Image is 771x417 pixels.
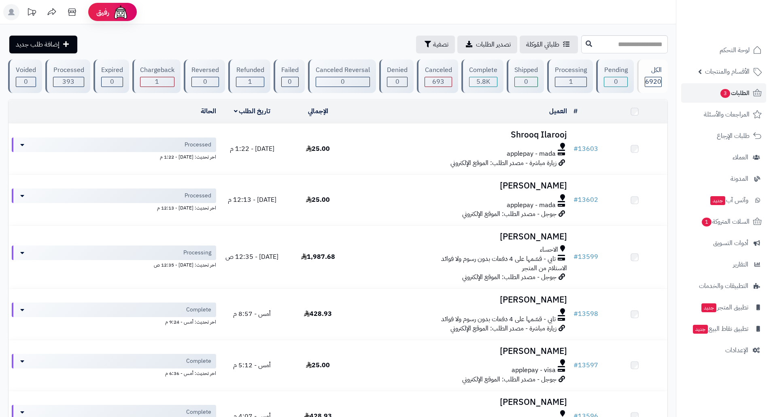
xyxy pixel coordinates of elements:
span: # [573,144,578,154]
span: جديد [693,325,708,334]
span: 0 [395,77,399,87]
span: Processed [185,141,211,149]
span: 1 [569,77,573,87]
div: Failed [281,66,299,75]
a: الحالة [201,106,216,116]
a: تاريخ الطلب [234,106,271,116]
span: Complete [186,408,211,416]
span: المدونة [731,173,748,184]
a: الإعدادات [681,341,766,360]
a: السلات المتروكة1 [681,212,766,231]
span: 25.00 [306,144,330,154]
span: إضافة طلب جديد [16,40,59,49]
span: [DATE] - 1:22 م [230,144,274,154]
span: رفيق [96,7,109,17]
div: 0 [515,77,537,87]
span: Processed [185,192,211,200]
a: Processing 1 [546,59,595,93]
div: اخر تحديث: أمس - 6:36 م [12,368,216,377]
span: # [573,252,578,262]
div: Refunded [236,66,264,75]
span: تطبيق المتجر [701,302,748,313]
h3: [PERSON_NAME] [354,347,567,356]
span: Complete [186,357,211,365]
a: تطبيق المتجرجديد [681,298,766,317]
div: 693 [425,77,451,87]
a: Failed 0 [272,59,306,93]
h3: [PERSON_NAME] [354,232,567,241]
div: Canceled [425,66,452,75]
a: العميل [549,106,567,116]
span: # [573,360,578,370]
span: 0 [24,77,28,87]
a: Denied 0 [378,59,415,93]
span: وآتس آب [709,195,748,206]
a: #13598 [573,309,598,319]
h3: [PERSON_NAME] [354,295,567,305]
span: الإعدادات [725,345,748,356]
span: الاحساء [540,245,558,254]
span: تابي - قسّمها على 4 دفعات بدون رسوم ولا فوائد [441,254,556,264]
span: طلباتي المُوكلة [526,40,559,49]
div: 0 [16,77,36,87]
div: Pending [604,66,627,75]
span: العملاء [733,152,748,163]
div: Processing [555,66,587,75]
span: [DATE] - 12:35 ص [225,252,278,262]
a: طلباتي المُوكلة [520,36,578,53]
span: جوجل - مصدر الطلب: الموقع الإلكتروني [462,375,556,384]
h3: Shrooq Ilarooj [354,130,567,140]
span: # [573,195,578,205]
span: أدوات التسويق [713,237,748,249]
span: 6920 [645,77,661,87]
a: تحديثات المنصة [21,4,42,22]
span: أمس - 5:12 م [233,360,271,370]
a: Expired 0 [92,59,131,93]
a: #13597 [573,360,598,370]
span: 3 [720,89,730,98]
div: Complete [469,66,497,75]
a: الكل6920 [635,59,669,93]
span: تصدير الطلبات [476,40,511,49]
span: applepay - mada [507,201,556,210]
div: اخر تحديث: أمس - 9:24 م [12,317,216,326]
a: Chargeback 1 [131,59,182,93]
a: لوحة التحكم [681,40,766,60]
span: 393 [62,77,74,87]
span: 1,987.68 [301,252,335,262]
a: Pending 0 [595,59,635,93]
span: تطبيق نقاط البيع [692,323,748,334]
span: السلات المتروكة [701,216,750,227]
div: 0 [604,77,627,87]
span: 0 [341,77,345,87]
span: جديد [701,303,716,312]
a: Reversed 0 [182,59,227,93]
div: 393 [53,77,83,87]
a: المدونة [681,169,766,188]
span: تابي - قسّمها على 4 دفعات بدون رسوم ولا فوائد [441,315,556,324]
img: ai-face.png [113,4,129,20]
a: #13602 [573,195,598,205]
a: تطبيق نقاط البيعجديد [681,319,766,339]
div: اخر تحديث: [DATE] - 1:22 م [12,152,216,161]
span: [DATE] - 12:13 م [228,195,276,205]
button: تصفية [416,36,455,53]
div: 0 [192,77,219,87]
a: # [573,106,578,116]
span: 25.00 [306,195,330,205]
span: المراجعات والأسئلة [704,109,750,120]
span: 25.00 [306,360,330,370]
a: وآتس آبجديد [681,191,766,210]
span: Processing [183,249,211,257]
span: زيارة مباشرة - مصدر الطلب: الموقع الإلكتروني [450,324,556,333]
a: Complete 5.8K [460,59,505,93]
span: applepay - mada [507,149,556,159]
img: logo-2.png [716,23,763,40]
div: 1 [236,77,263,87]
span: 1 [155,77,159,87]
div: 1 [140,77,174,87]
a: Shipped 0 [505,59,546,93]
div: 0 [282,77,298,87]
span: 5.8K [476,77,490,87]
span: 0 [614,77,618,87]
